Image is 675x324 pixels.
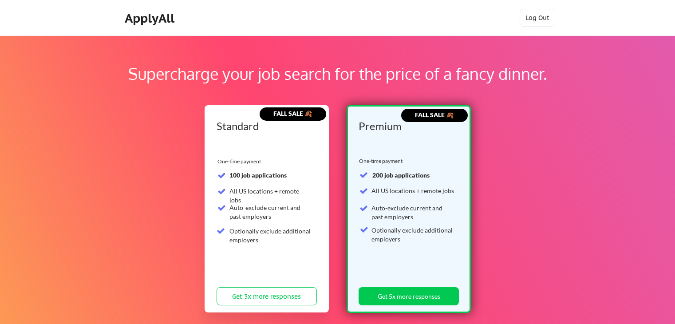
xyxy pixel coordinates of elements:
div: Supercharge your job search for the price of a fancy dinner. [57,62,618,86]
div: Auto-exclude current and past employers [371,204,454,221]
div: Optionally exclude additional employers [229,227,312,244]
div: Auto-exclude current and past employers [229,203,312,221]
div: ApplyAll [125,11,177,26]
strong: 100 job applications [229,171,287,179]
div: Optionally exclude additional employers [371,226,454,243]
strong: 200 job applications [372,171,430,179]
div: One-time payment [359,158,406,165]
button: Get 3x more responses [217,287,317,305]
button: Log Out [520,9,555,27]
strong: FALL SALE 🍂 [273,110,312,117]
div: Standard [217,121,314,131]
strong: FALL SALE 🍂 [415,111,454,119]
div: All US locations + remote jobs [229,187,312,204]
div: Premium [359,121,456,131]
div: One-time payment [217,158,264,165]
button: Get 5x more responses [359,287,459,305]
div: All US locations + remote jobs [371,186,454,195]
